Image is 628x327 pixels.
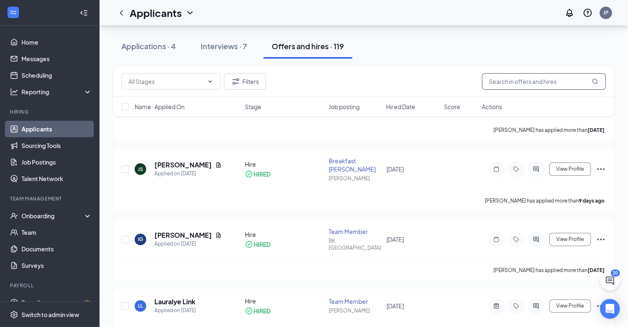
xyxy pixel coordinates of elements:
svg: CheckmarkCircle [245,307,253,315]
svg: ActiveChat [531,236,541,243]
p: [PERSON_NAME] has applied more than . [485,197,606,204]
span: [DATE] [386,165,404,173]
button: View Profile [549,233,591,246]
b: [DATE] [588,267,604,273]
span: View Profile [556,303,584,309]
svg: Filter [231,76,241,86]
button: Filter Filters [224,73,266,90]
a: Talent Network [21,170,92,187]
div: Applied on [DATE] [154,169,222,178]
span: Job posting [329,103,360,111]
div: Team Member [329,227,381,236]
a: PayrollCrown [21,294,92,311]
div: Switch to admin view [21,310,79,319]
div: [PERSON_NAME] [329,307,381,314]
div: LL [138,302,143,309]
a: Job Postings [21,154,92,170]
a: Scheduling [21,67,92,84]
div: Onboarding [21,212,85,220]
svg: Collapse [80,9,88,17]
button: View Profile [549,162,591,176]
div: Hiring [10,108,90,115]
a: Sourcing Tools [21,137,92,154]
span: View Profile [556,236,584,242]
div: Team Management [10,195,90,202]
svg: Note [491,166,501,172]
a: Surveys [21,257,92,274]
svg: ActiveNote [491,303,501,309]
svg: CheckmarkCircle [245,240,253,248]
span: Stage [245,103,261,111]
span: [DATE] [386,236,404,243]
svg: Ellipses [596,234,606,244]
div: BK [GEOGRAPHIC_DATA] [329,237,381,251]
div: HIRED [254,170,270,178]
h1: Applicants [130,6,182,20]
a: Home [21,34,92,50]
svg: Settings [10,310,18,319]
div: Interviews · 7 [201,41,247,51]
a: Documents [21,241,92,257]
div: Breakfast [PERSON_NAME] [329,157,381,173]
div: Open Intercom Messenger [600,299,620,319]
svg: MagnifyingGlass [592,78,598,85]
div: HIRED [254,307,270,315]
p: [PERSON_NAME] has applied more than . [493,127,606,134]
p: [PERSON_NAME] has applied more than . [493,267,606,274]
h5: [PERSON_NAME] [154,160,212,169]
svg: Note [491,236,501,243]
svg: Tag [511,303,521,309]
svg: Document [215,162,222,168]
a: Team [21,224,92,241]
div: Reporting [21,88,92,96]
svg: Ellipses [596,164,606,174]
svg: CheckmarkCircle [245,170,253,178]
a: Applicants [21,121,92,137]
h5: Lauralye Link [154,297,195,306]
div: HIRED [254,240,270,248]
svg: ChevronDown [185,8,195,18]
svg: UserCheck [10,212,18,220]
span: Name · Applied On [135,103,185,111]
div: 20 [611,270,620,277]
span: Hired Date [386,103,415,111]
svg: Ellipses [596,301,606,311]
svg: Tag [511,166,521,172]
div: Team Member [329,297,381,306]
div: JS [138,166,143,173]
b: 9 days ago [579,198,604,204]
div: IG [138,236,143,243]
div: Applications · 4 [121,41,176,51]
svg: Document [215,232,222,239]
div: Hire [245,297,324,305]
div: Applied on [DATE] [154,240,222,248]
input: Search in offers and hires [482,73,606,90]
div: Applied on [DATE] [154,306,196,315]
div: Hire [245,160,324,168]
svg: ActiveChat [531,166,541,172]
span: Actions [482,103,502,111]
div: Hire [245,230,324,239]
div: JP [603,9,609,16]
button: View Profile [549,299,591,313]
div: [PERSON_NAME] [329,175,381,182]
span: [DATE] [386,302,404,310]
a: Messages [21,50,92,67]
svg: QuestionInfo [583,8,592,18]
h5: [PERSON_NAME] [154,231,212,240]
span: View Profile [556,166,584,172]
input: All Stages [128,77,204,86]
svg: ActiveChat [531,303,541,309]
div: Payroll [10,282,90,289]
div: Offers and hires · 119 [272,41,344,51]
button: ChatActive [600,271,620,291]
svg: WorkstreamLogo [9,8,17,17]
svg: Analysis [10,88,18,96]
span: Score [444,103,460,111]
svg: ChevronDown [207,78,213,85]
svg: Tag [511,236,521,243]
svg: ChatActive [605,276,615,286]
svg: Notifications [564,8,574,18]
svg: ChevronLeft [116,8,126,18]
